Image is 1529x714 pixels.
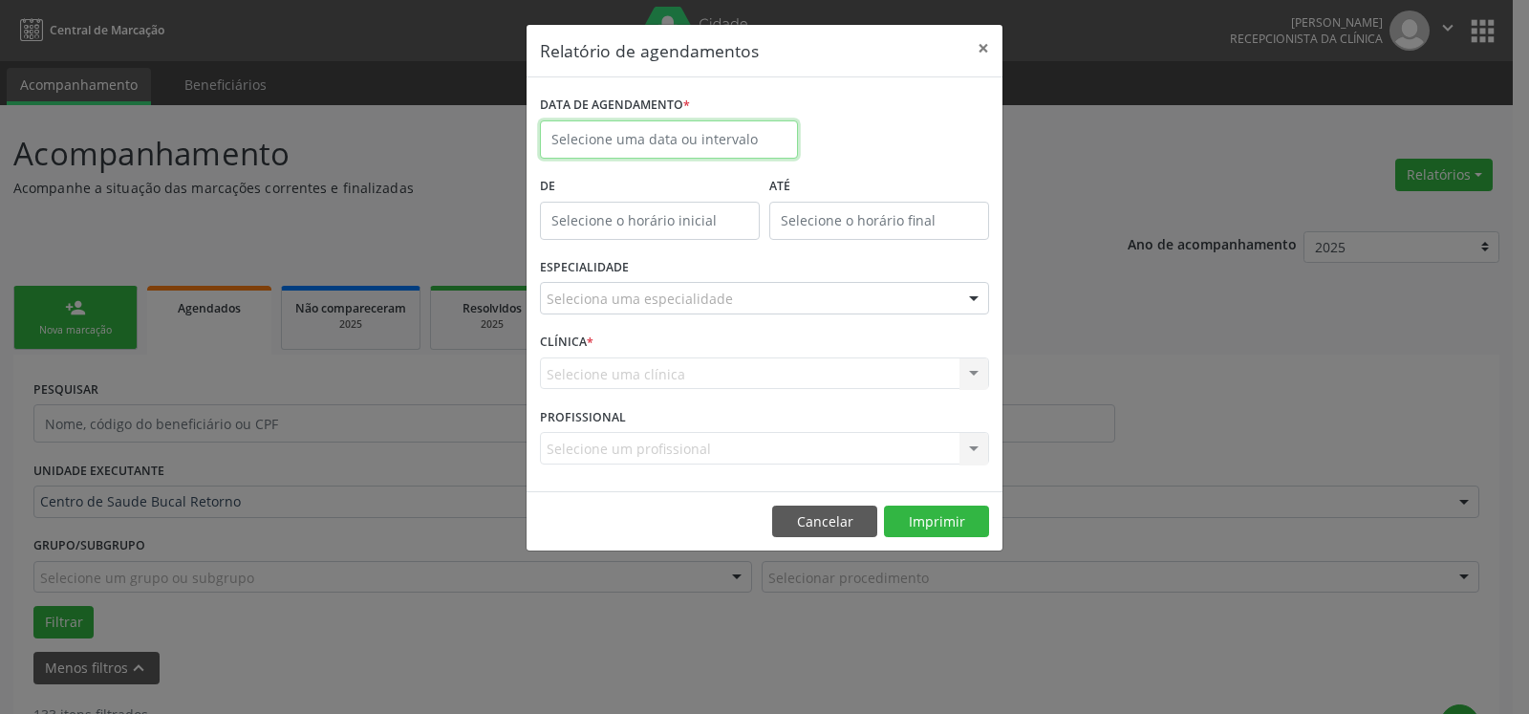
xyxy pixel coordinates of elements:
[540,120,798,159] input: Selecione uma data ou intervalo
[769,202,989,240] input: Selecione o horário final
[964,25,1002,72] button: Close
[540,402,626,432] label: PROFISSIONAL
[540,202,760,240] input: Selecione o horário inicial
[772,506,877,538] button: Cancelar
[540,328,593,357] label: CLÍNICA
[547,289,733,309] span: Seleciona uma especialidade
[884,506,989,538] button: Imprimir
[540,38,759,63] h5: Relatório de agendamentos
[540,91,690,120] label: DATA DE AGENDAMENTO
[540,253,629,283] label: ESPECIALIDADE
[769,172,989,202] label: ATÉ
[540,172,760,202] label: De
